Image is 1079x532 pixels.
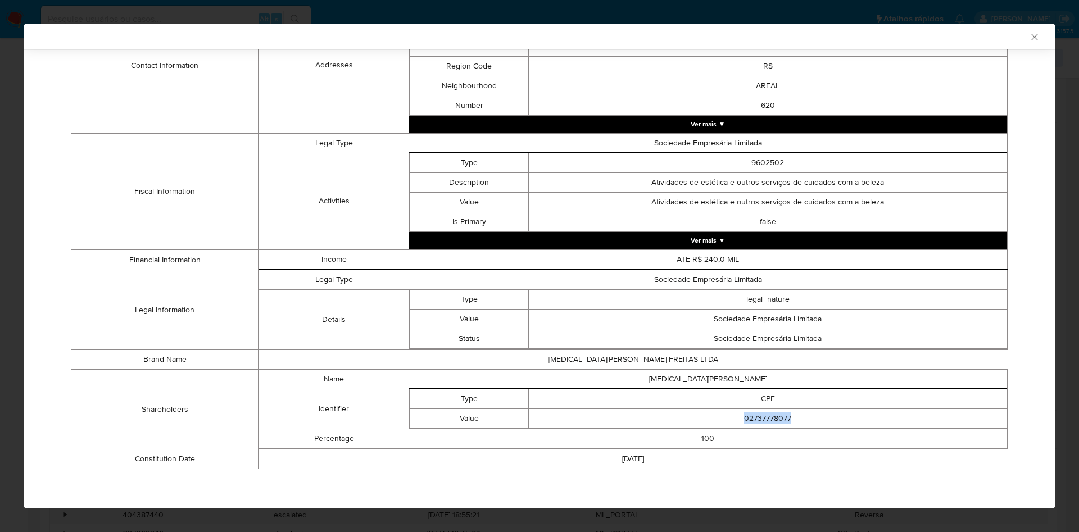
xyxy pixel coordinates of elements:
[409,57,529,76] td: Region Code
[259,389,409,429] td: Identifier
[409,116,1007,133] button: Expand array
[409,212,529,232] td: Is Primary
[529,329,1007,349] td: Sociedade Empresária Limitada
[409,134,1007,153] td: Sociedade Empresária Limitada
[529,310,1007,329] td: Sociedade Empresária Limitada
[529,409,1007,429] td: 02737778077
[529,193,1007,212] td: Atividades de estética e outros serviços de cuidados com a beleza
[409,310,529,329] td: Value
[259,134,409,153] td: Legal Type
[259,350,1008,370] td: [MEDICAL_DATA][PERSON_NAME] FREITAS LTDA
[409,389,529,409] td: Type
[259,290,409,349] td: Details
[529,290,1007,310] td: legal_nature
[529,76,1007,96] td: AREAL
[71,270,259,350] td: Legal Information
[259,370,409,389] td: Name
[259,429,409,449] td: Percentage
[409,270,1007,290] td: Sociedade Empresária Limitada
[259,153,409,249] td: Activities
[409,96,529,116] td: Number
[71,350,259,370] td: Brand Name
[71,449,259,469] td: Constitution Date
[259,250,409,270] td: Income
[1029,31,1039,42] button: Fechar a janela
[529,173,1007,193] td: Atividades de estética e outros serviços de cuidados com a beleza
[409,250,1007,270] td: ATE R$ 240,0 MIL
[529,57,1007,76] td: RS
[529,389,1007,409] td: CPF
[409,76,529,96] td: Neighbourhood
[529,153,1007,173] td: 9602502
[24,24,1055,508] div: closure-recommendation-modal
[409,173,529,193] td: Description
[529,96,1007,116] td: 620
[409,290,529,310] td: Type
[71,370,259,449] td: Shareholders
[409,409,529,429] td: Value
[409,153,529,173] td: Type
[71,250,259,270] td: Financial Information
[71,134,259,250] td: Fiscal Information
[259,449,1008,469] td: [DATE]
[409,329,529,349] td: Status
[409,193,529,212] td: Value
[259,270,409,290] td: Legal Type
[529,212,1007,232] td: false
[409,232,1007,249] button: Expand array
[409,429,1007,449] td: 100
[409,370,1007,389] td: [MEDICAL_DATA][PERSON_NAME]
